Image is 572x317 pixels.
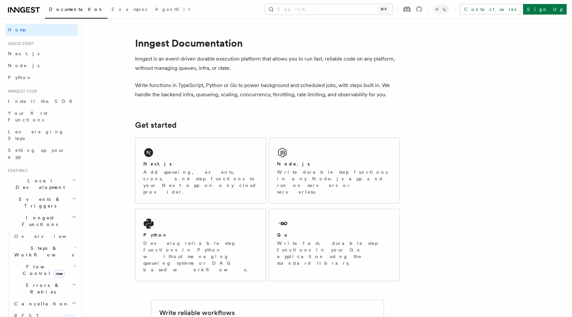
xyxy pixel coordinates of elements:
[460,4,520,15] a: Contact sales
[523,4,567,15] a: Sign Up
[135,209,266,281] a: PythonDevelop reliable step functions in Python without managing queueing systems or DAG based wo...
[277,232,289,238] h2: Go
[12,279,78,298] button: Errors & Retries
[433,5,449,13] button: Toggle dark mode
[5,71,78,83] a: Python
[5,175,78,193] button: Local Development
[8,63,39,68] span: Node.js
[277,169,392,195] p: Write durable step functions in any Node.js app and run on servers or serverless.
[5,126,78,144] a: Leveraging Steps
[5,193,78,212] button: Events & Triggers
[265,4,392,15] button: Search...⌘K
[5,196,72,209] span: Events & Triggers
[49,7,104,12] span: Documentation
[143,160,172,167] h2: Next.js
[135,54,400,73] p: Inngest is an event-driven durable execution platform that allows you to run fast, reliable code ...
[379,6,388,13] kbd: ⌘K
[12,242,78,261] button: Steps & Workflows
[269,209,400,281] a: GoWrite fast, durable step functions in your Go application using the standard library.
[12,261,78,279] button: Flow Controlnew
[143,232,168,238] h2: Python
[12,230,78,242] a: Overview
[112,7,147,12] span: Examples
[8,99,76,104] span: Install the SDK
[45,2,108,19] a: Documentation
[5,212,78,230] button: Inngest Functions
[12,282,72,295] span: Errors & Retries
[277,240,392,266] p: Write fast, durable step functions in your Go application using the standard library.
[12,298,78,310] button: Cancellation
[108,2,151,18] a: Examples
[12,263,73,277] span: Flow Control
[5,107,78,126] a: Your first Functions
[5,41,34,46] span: Quick start
[5,214,71,228] span: Inngest Functions
[12,300,69,307] span: Cancellation
[5,168,27,173] span: Features
[8,75,32,80] span: Python
[277,160,310,167] h2: Node.js
[8,148,65,159] span: Setting up your app
[269,138,400,204] a: Node.jsWrite durable step functions in any Node.js app and run on servers or serverless.
[5,95,78,107] a: Install the SDK
[143,169,258,195] p: Add queueing, events, crons, and step functions to your Next app on any cloud provider.
[8,26,26,33] span: Home
[5,48,78,60] a: Next.js
[143,240,258,273] p: Develop reliable step functions in Python without managing queueing systems or DAG based workflows.
[135,81,400,99] p: Write functions in TypeScript, Python or Go to power background and scheduled jobs, with steps bu...
[54,270,65,277] span: new
[135,120,176,130] a: Get started
[5,60,78,71] a: Node.js
[135,37,400,49] h1: Inngest Documentation
[8,111,47,122] span: Your first Functions
[151,2,194,18] a: AgentKit
[12,245,74,258] span: Steps & Workflows
[8,51,39,56] span: Next.js
[8,129,64,141] span: Leveraging Steps
[5,89,37,94] span: Inngest tour
[5,144,78,163] a: Setting up your app
[5,24,78,36] a: Home
[5,177,72,191] span: Local Development
[135,138,266,204] a: Next.jsAdd queueing, events, crons, and step functions to your Next app on any cloud provider.
[155,7,190,12] span: AgentKit
[14,234,82,239] span: Overview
